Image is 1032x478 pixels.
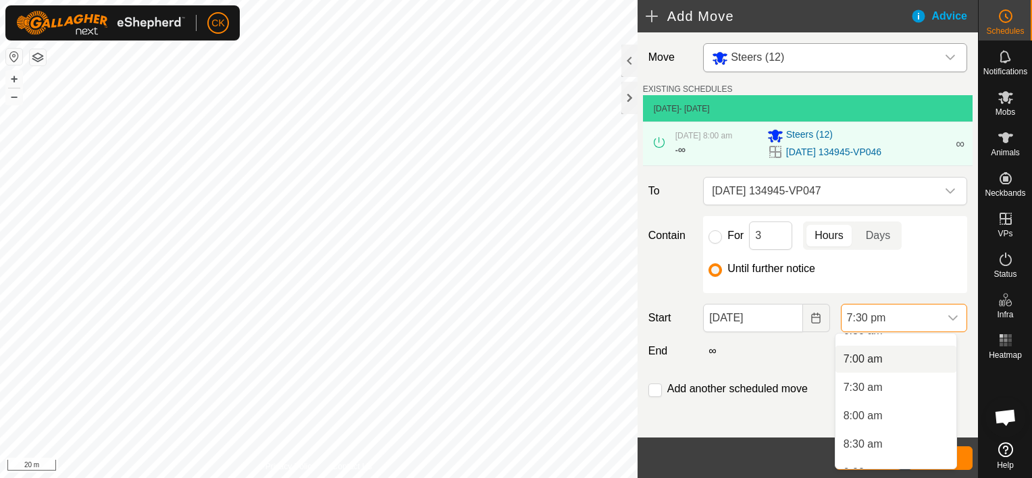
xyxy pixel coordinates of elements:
span: Infra [997,311,1013,319]
label: Start [643,310,698,326]
a: Contact Us [332,460,372,473]
label: EXISTING SCHEDULES [643,83,733,95]
div: - [675,142,686,158]
span: 7:30 am [844,379,883,396]
span: 7:00 am [844,351,883,367]
span: 8:00 am [844,408,883,424]
span: ∞ [678,144,686,155]
span: 7:30 pm [842,304,939,331]
span: Steers [706,44,937,72]
li: 7:00 am [835,346,956,373]
label: To [643,177,698,205]
label: Contain [643,228,698,244]
span: Notifications [983,68,1027,76]
h2: Add Move [646,8,910,24]
span: 8:30 am [844,436,883,452]
label: End [643,343,698,359]
div: dropdown trigger [939,304,966,331]
span: Animals [991,149,1020,157]
a: Help [979,437,1032,475]
li: 8:30 am [835,431,956,458]
img: Gallagher Logo [16,11,185,35]
label: ∞ [703,345,721,356]
span: 2025-08-17 134945-VP047 [706,178,937,205]
span: Hours [815,228,844,244]
div: dropdown trigger [937,178,964,205]
span: Status [994,270,1016,278]
span: Neckbands [985,189,1025,197]
li: 8:00 am [835,402,956,429]
span: ∞ [956,137,964,151]
span: Days [866,228,890,244]
button: Map Layers [30,49,46,65]
label: For [727,230,744,241]
button: – [6,88,22,105]
span: Steers (12) [731,51,784,63]
span: Mobs [996,108,1015,116]
span: [DATE] 8:00 am [675,131,732,140]
span: Heatmap [989,351,1022,359]
a: Privacy Policy [265,460,316,473]
a: [DATE] 134945-VP046 [786,145,881,159]
div: Open chat [985,397,1026,437]
span: [DATE] [654,104,679,113]
span: VPs [998,230,1012,238]
label: Add another scheduled move [667,383,808,394]
label: Until further notice [727,263,815,274]
button: Choose Date [803,304,830,332]
div: dropdown trigger [937,44,964,72]
span: Steers (12) [786,128,833,144]
span: - [DATE] [679,104,710,113]
div: Advice [910,8,978,24]
label: Move [643,43,698,72]
span: CK [211,16,224,30]
li: 7:30 am [835,374,956,401]
span: Help [997,461,1014,469]
button: + [6,71,22,87]
button: Reset Map [6,49,22,65]
span: Schedules [986,27,1024,35]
